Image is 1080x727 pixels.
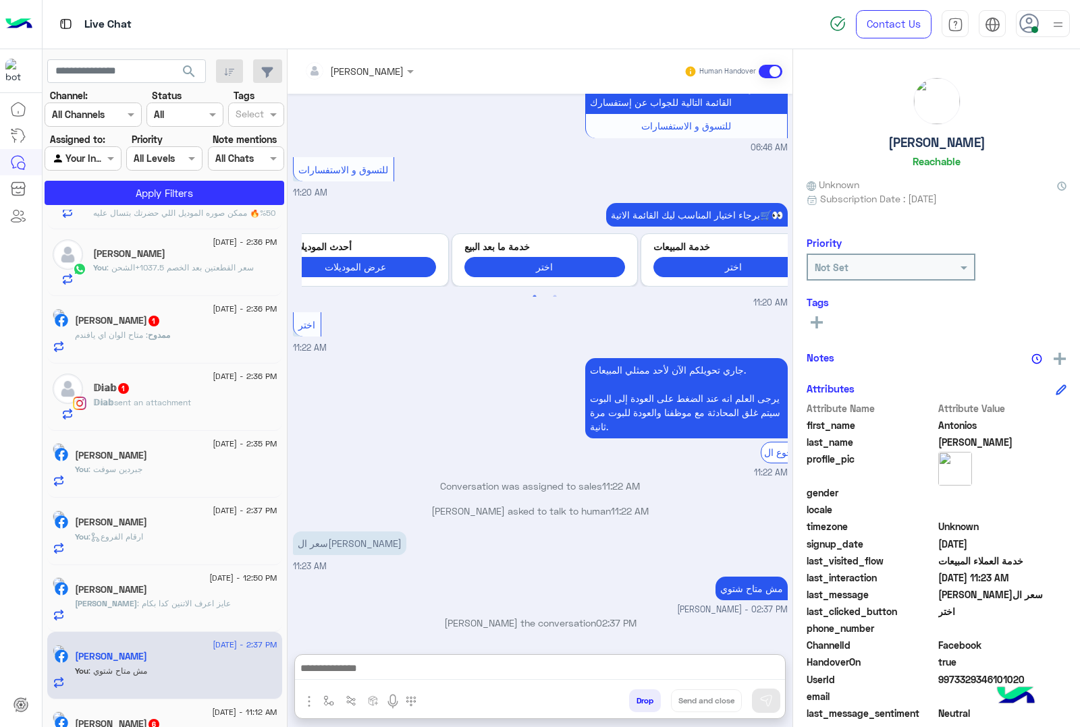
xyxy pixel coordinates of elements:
[807,351,834,363] h6: Notes
[914,78,960,124] img: picture
[93,196,275,218] span: اشترِ قطعة واحصل علي القطعه التانيه بخصم 50%🔥 ممكن صوره الموديل اللي حضرتك بتسال عليه
[938,672,1067,687] span: 9973329346101020
[88,531,143,542] span: : ارقام الفروع
[807,689,936,703] span: email
[938,638,1067,652] span: 0
[938,435,1067,449] span: Mina
[807,706,936,720] span: last_message_sentiment
[75,450,147,461] h5: Mohamed Gaber
[293,561,327,571] span: 11:23 AM
[938,486,1067,500] span: null
[148,316,159,326] span: 1
[55,515,68,529] img: Facebook
[938,621,1067,635] span: null
[75,598,137,608] span: [PERSON_NAME]
[213,438,277,450] span: [DATE] - 2:35 PM
[807,418,936,432] span: first_name
[641,120,731,132] span: للتسوق و الاستفسارات
[293,479,788,493] p: Conversation was assigned to sales
[938,537,1067,551] span: 2025-09-12T03:46:46.143Z
[93,397,114,407] span: 𝔻𝕚𝕒𝕓
[212,706,277,718] span: [DATE] - 11:12 AM
[181,63,197,80] span: search
[807,672,936,687] span: UserId
[807,435,936,449] span: last_name
[653,257,814,277] button: اختر
[611,505,649,517] span: 11:22 AM
[938,502,1067,517] span: null
[754,467,788,479] span: 11:22 AM
[807,237,842,249] h6: Priority
[938,519,1067,533] span: Unknown
[75,666,88,676] span: You
[362,689,385,711] button: create order
[173,59,206,88] button: search
[53,374,83,404] img: defaultAdmin.png
[132,132,163,146] label: Priority
[938,401,1067,415] span: Attribute Value
[856,10,932,38] a: Contact Us
[323,695,334,706] img: select flow
[50,88,88,103] label: Channel:
[653,239,814,254] p: خدمة المبيعات
[585,358,788,438] p: 12/9/2025, 11:22 AM
[55,649,68,663] img: Facebook
[938,418,1067,432] span: Antonios
[938,554,1067,568] span: خدمة العملاء المبيعات
[293,504,788,518] p: [PERSON_NAME] asked to talk to human
[807,519,936,533] span: timezone
[75,517,147,528] h5: Mohamed Ahmed
[807,604,936,618] span: last_clicked_button
[275,257,436,277] button: عرض الموديلات
[57,16,74,32] img: tab
[830,16,846,32] img: spinner
[5,10,32,38] img: Logo
[807,655,936,669] span: HandoverOn
[699,66,756,77] small: Human Handover
[213,132,277,146] label: Note mentions
[807,502,936,517] span: locale
[807,486,936,500] span: gender
[93,262,107,272] span: You
[213,303,277,315] span: [DATE] - 2:36 PM
[53,511,65,523] img: picture
[761,442,825,463] div: الرجوع ال Bot
[596,617,637,629] span: 02:37 PM
[938,655,1067,669] span: true
[88,464,142,474] span: جبردين سوفت
[50,132,105,146] label: Assigned to:
[118,383,129,394] span: 1
[938,452,972,486] img: picture
[629,689,661,712] button: Drop
[301,693,317,709] img: send attachment
[1050,16,1066,33] img: profile
[93,248,165,260] h5: Ahmed
[293,531,406,555] p: 12/9/2025, 11:23 AM
[606,203,788,227] p: 12/9/2025, 11:20 AM
[807,452,936,483] span: profile_pic
[820,192,937,206] span: Subscription Date : [DATE]
[1054,353,1066,365] img: add
[368,695,379,706] img: create order
[913,155,961,167] h6: Reachable
[53,711,65,724] img: picture
[148,330,170,340] span: ممدوح
[464,239,625,254] p: خدمة ما بعد البيع
[88,666,147,676] span: مش متاح شتوي
[75,584,147,595] h5: Mohamed Yousuf
[55,448,68,461] img: Facebook
[213,639,277,651] span: [DATE] - 2:37 PM
[1031,353,1042,364] img: notes
[45,181,284,205] button: Apply Filters
[985,17,1000,32] img: tab
[75,330,148,340] span: متاح الوان اي يافندم
[807,382,855,395] h6: Attributes
[807,554,936,568] span: last_visited_flow
[107,262,254,272] span: سعر القطعتين بعد الخصم 1037.5+الشحن
[114,397,191,407] span: sent an attachment
[807,571,936,585] span: last_interaction
[213,370,277,382] span: [DATE] - 2:36 PM
[75,315,161,326] h5: ممدوح علما
[548,290,562,303] button: 2 of 2
[75,651,147,662] h5: Antonios Mina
